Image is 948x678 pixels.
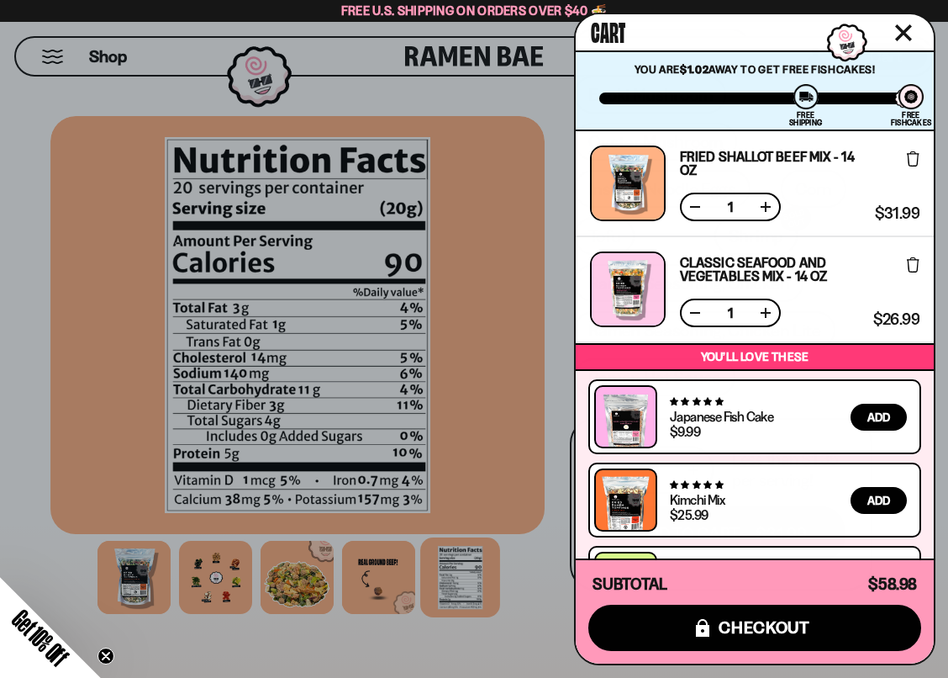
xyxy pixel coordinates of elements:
[592,576,667,593] h4: Subtotal
[719,618,810,637] span: checkout
[867,495,890,506] span: Add
[8,605,73,670] span: Get 10% Off
[680,256,867,283] a: Classic Seafood and Vegetables Mix - 14 OZ
[851,404,907,431] button: Add
[851,487,907,514] button: Add
[670,396,723,407] span: 4.76 stars
[789,111,822,126] div: Free Shipping
[341,3,608,19] span: Free U.S. Shipping on Orders over $40 🍜
[670,408,773,425] a: Japanese Fish Cake
[591,13,625,47] span: Cart
[717,306,744,320] span: 1
[875,206,919,221] span: $31.99
[599,62,910,76] p: You are away to get Free Fishcakes!
[580,349,930,365] p: You’ll love these
[717,200,744,214] span: 1
[680,62,708,76] strong: $1.02
[873,312,919,327] span: $26.99
[891,111,932,126] div: Free Fishcakes
[868,575,917,594] span: $58.98
[680,150,869,177] a: Fried Shallot Beef Mix - 14 OZ
[891,20,916,45] button: Close cart
[670,425,700,438] div: $9.99
[670,479,723,490] span: 4.76 stars
[588,605,921,651] button: checkout
[97,648,114,665] button: Close teaser
[670,508,708,522] div: $25.99
[670,491,724,508] a: Kimchi Mix
[867,411,890,423] span: Add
